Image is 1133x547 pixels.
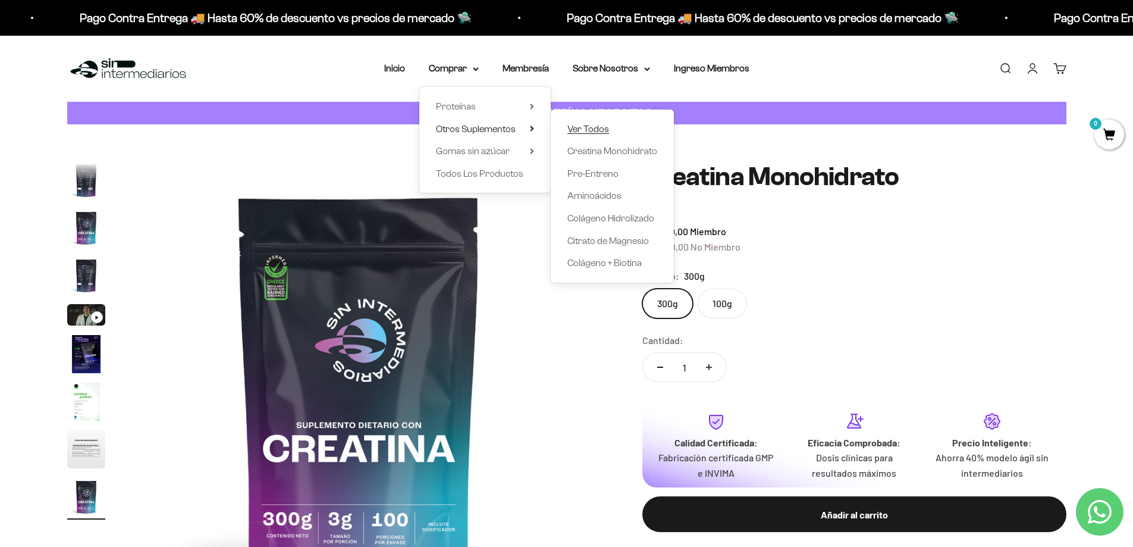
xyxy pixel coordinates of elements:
p: Pago Contra Entrega 🚚 Hasta 60% de descuento vs precios de mercado 🛸 [547,8,939,27]
p: Pago Contra Entrega 🚚 Hasta 60% de descuento vs precios de mercado 🛸 [59,8,451,27]
span: Citrato de Magnesio [567,236,649,246]
a: Ver Todos [567,121,657,137]
strong: Eficacia Comprobada: [808,437,900,448]
summary: Proteínas [436,99,534,114]
p: Dosis clínicas para resultados máximos [795,450,914,480]
a: 0 [1094,129,1124,142]
div: Más detalles sobre la fecha exacta de entrega. [14,92,246,112]
span: Proteínas [436,101,476,111]
span: No Miembro [691,241,740,252]
mark: 0 [1088,117,1103,131]
button: Ir al artículo 4 [67,257,105,298]
img: Creatina Monohidrato [67,335,105,373]
span: Todos Los Productos [436,168,523,179]
button: Ir al artículo 2 [67,161,105,203]
div: Añadir al carrito [666,507,1043,523]
img: Creatina Monohidrato [67,161,105,199]
summary: Sobre Nosotros [573,61,650,76]
span: Enviar [194,177,245,198]
h1: Creatina Monohidrato [642,162,1066,191]
summary: Comprar [429,61,479,76]
p: ¿Qué te daría la seguridad final para añadir este producto a tu carrito? [14,19,246,46]
div: La confirmación de la pureza de los ingredientes. [14,139,246,171]
summary: Gomas sin azúcar [436,143,534,159]
a: Inicio [384,63,405,73]
a: Todos Los Productos [436,166,534,182]
span: Colágeno Hidrolizado [567,213,654,223]
img: Creatina Monohidrato [67,478,105,516]
div: Un mensaje de garantía de satisfacción visible. [14,115,246,136]
button: Ir al artículo 8 [67,430,105,472]
button: Ir al artículo 5 [67,304,105,329]
img: Creatina Monohidrato [67,257,105,295]
span: Creatina Monohidrato [567,146,657,156]
button: Ir al artículo 6 [67,335,105,377]
a: 4.74.7 de 5.0 estrellas [642,201,1066,214]
button: Ir al artículo 9 [67,478,105,520]
img: Creatina Monohidrato [67,383,105,421]
span: 300g [684,268,705,284]
a: Colágeno Hidrolizado [567,211,657,226]
button: Enviar [193,177,246,198]
span: Gomas sin azúcar [436,146,510,156]
a: Membresía [503,63,549,73]
div: Un aval de expertos o estudios clínicos en la página. [14,57,246,89]
summary: Otros Suplementos [436,121,534,137]
a: Citrato de Magnesio [567,233,657,249]
img: Creatina Monohidrato [67,209,105,247]
button: Ir al artículo 7 [67,383,105,424]
p: Ahorra 40% modelo ágil sin intermediarios [933,450,1052,480]
strong: Calidad Certificada: [674,437,758,448]
span: Miembro [690,226,726,237]
span: Aminoácidos [567,190,622,201]
button: Aumentar cantidad [692,353,726,382]
span: Ver Todos [567,124,609,134]
a: Creatina Monohidrato [567,143,657,159]
label: Cantidad: [642,333,683,348]
p: Fabricación certificada GMP e INVIMA [657,450,776,480]
button: Reducir cantidad [643,353,677,382]
span: Colágeno + Biotina [567,258,642,268]
button: Ir al artículo 3 [67,209,105,251]
button: Añadir al carrito [642,496,1066,532]
strong: Precio Inteligente: [952,437,1032,448]
img: Creatina Monohidrato [67,430,105,468]
span: Otros Suplementos [436,124,516,134]
a: Colágeno + Biotina [567,255,657,271]
a: Pre-Entreno [567,166,657,182]
a: Aminoácidos [567,188,657,204]
span: Pre-Entreno [567,168,619,179]
a: Ingreso Miembros [674,63,749,73]
a: CUANTA PROTEÍNA NECESITAS [67,102,1066,125]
